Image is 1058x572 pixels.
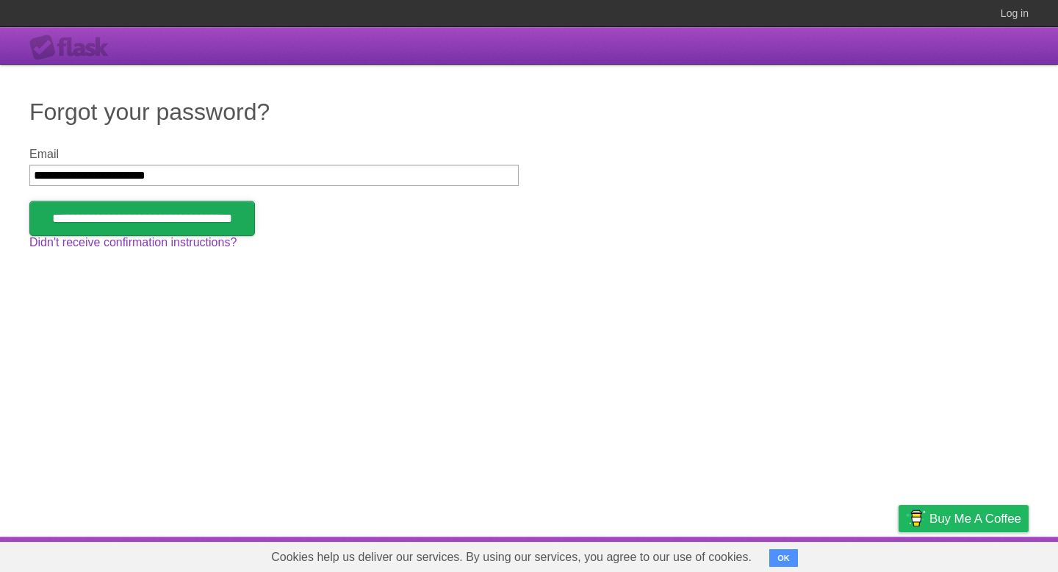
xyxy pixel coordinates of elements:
[879,540,918,568] a: Privacy
[29,94,1029,129] h1: Forgot your password?
[703,540,734,568] a: About
[256,543,766,572] span: Cookies help us deliver our services. By using our services, you agree to our use of cookies.
[906,506,926,531] img: Buy me a coffee
[752,540,811,568] a: Developers
[929,506,1021,532] span: Buy me a coffee
[769,549,798,567] button: OK
[29,148,519,161] label: Email
[29,35,118,61] div: Flask
[830,540,862,568] a: Terms
[29,236,237,249] a: Didn't receive confirmation instructions?
[936,540,1029,568] a: Suggest a feature
[899,505,1029,532] a: Buy me a coffee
